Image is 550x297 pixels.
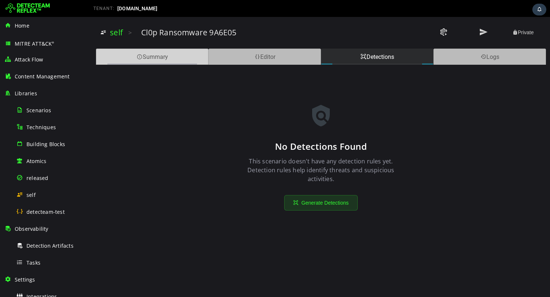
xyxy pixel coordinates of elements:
[15,276,35,283] span: Settings
[18,10,31,21] a: self
[52,41,54,44] sup: ®
[413,11,450,20] button: Private
[15,225,49,232] span: Observability
[26,259,40,266] span: Tasks
[26,208,65,215] span: detecteam-test
[532,4,546,15] div: Task Notifications
[26,107,51,114] span: Scenarios
[421,13,442,18] span: Private
[183,123,275,135] div: No Detections Found
[26,158,46,165] span: Atomics
[15,56,43,63] span: Attack Flow
[229,32,342,48] div: Detections
[26,242,74,249] span: Detection Artifacts
[342,32,454,48] div: Logs
[26,141,65,148] span: Building Blocks
[156,140,303,166] div: This scenario doesn't have any detection rules yet. Detection rules help identify threats and sus...
[4,32,117,48] div: Summary
[15,22,29,29] span: Home
[93,6,114,11] span: TENANT:
[117,6,158,11] span: [DOMAIN_NAME]
[192,178,266,194] button: Generate Detections
[26,191,36,198] span: self
[36,11,40,20] span: >
[15,40,54,47] span: MITRE ATT&CK
[117,32,229,48] div: Editor
[15,90,37,97] span: Libraries
[49,10,144,21] h3: Cl0p Ransomware 9A6E05
[26,124,56,131] span: Techniques
[15,73,70,80] span: Content Management
[26,174,49,181] span: released
[6,3,50,14] img: Detecteam logo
